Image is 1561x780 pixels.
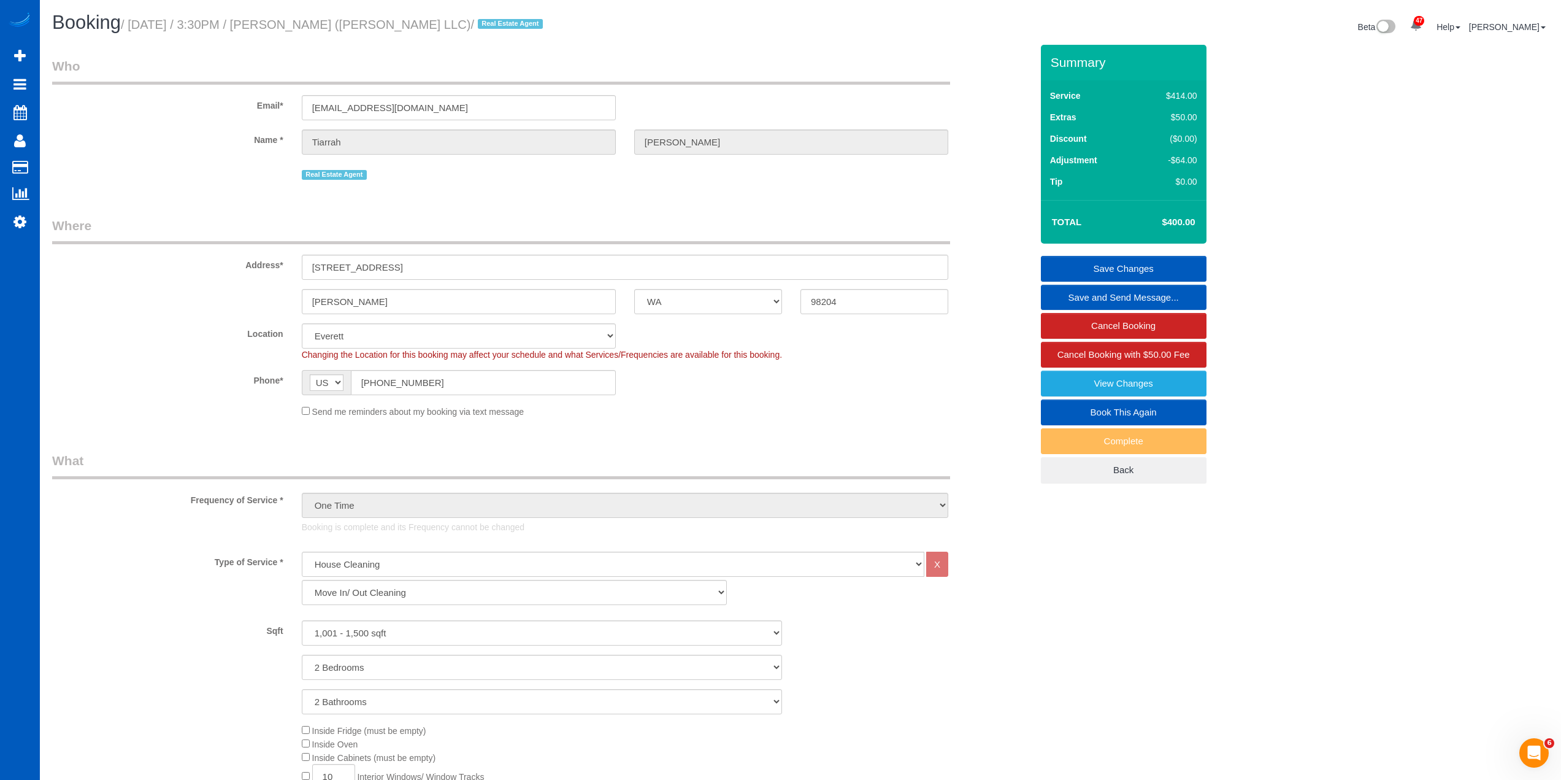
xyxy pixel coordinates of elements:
div: ($0.00) [1140,133,1197,145]
a: Cancel Booking [1041,313,1206,339]
a: Beta [1358,22,1396,32]
a: [PERSON_NAME] [1469,22,1546,32]
span: 6 [1544,738,1554,748]
label: Discount [1050,133,1087,145]
span: 47 [1414,16,1424,26]
div: -$64.00 [1140,154,1197,166]
div: $414.00 [1140,90,1197,102]
div: $50.00 [1140,111,1197,123]
input: Email* [302,95,616,120]
a: Save Changes [1041,256,1206,282]
label: Frequency of Service * [43,490,293,506]
span: Real Estate Agent [478,19,543,29]
strong: Total [1052,217,1082,227]
legend: Who [52,57,950,85]
label: Name * [43,129,293,146]
a: 47 [1404,12,1428,39]
span: Inside Oven [312,739,358,749]
input: City* [302,289,616,314]
label: Service [1050,90,1081,102]
span: Real Estate Agent [302,170,367,180]
label: Address* [43,255,293,271]
p: Booking is complete and its Frequency cannot be changed [302,521,948,533]
h3: Summary [1051,55,1200,69]
small: / [DATE] / 3:30PM / [PERSON_NAME] ([PERSON_NAME] LLC) [121,18,547,31]
label: Phone* [43,370,293,387]
a: Cancel Booking with $50.00 Fee [1041,342,1206,368]
a: Book This Again [1041,400,1206,425]
span: Changing the Location for this booking may affect your schedule and what Services/Frequencies are... [302,350,782,360]
a: Save and Send Message... [1041,285,1206,311]
a: View Changes [1041,371,1206,396]
label: Tip [1050,176,1063,188]
span: Inside Cabinets (must be empty) [312,753,436,763]
a: Help [1436,22,1460,32]
label: Adjustment [1050,154,1097,166]
img: Automaid Logo [7,12,32,29]
label: Extras [1050,111,1076,123]
span: Booking [52,12,121,33]
label: Email* [43,95,293,112]
input: First Name* [302,129,616,155]
span: Send me reminders about my booking via text message [312,407,524,417]
label: Type of Service * [43,552,293,568]
legend: Where [52,217,950,244]
span: / [470,18,547,31]
iframe: Intercom live chat [1519,738,1549,768]
label: Sqft [43,620,293,637]
input: Phone* [351,370,616,395]
img: New interface [1375,20,1395,36]
span: Inside Fridge (must be empty) [312,726,426,736]
h4: $400.00 [1125,217,1195,228]
label: Location [43,323,293,340]
div: $0.00 [1140,176,1197,188]
input: Last Name* [634,129,948,155]
input: Zip Code* [800,289,948,314]
legend: What [52,452,950,479]
span: Cancel Booking with $50.00 Fee [1057,349,1190,360]
a: Back [1041,457,1206,483]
